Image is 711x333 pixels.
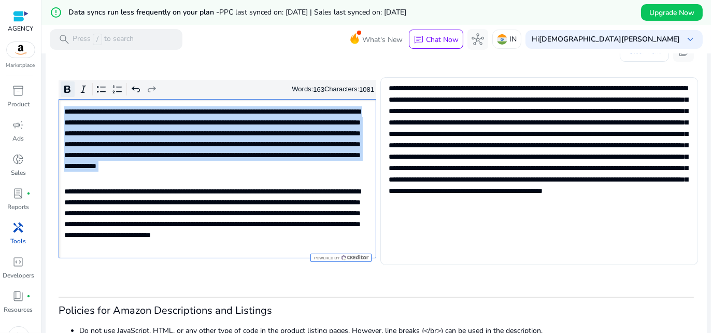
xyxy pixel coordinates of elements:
p: AGENCY [8,24,33,33]
span: fiber_manual_record [27,294,31,298]
span: Upgrade Now [649,7,694,18]
button: Clear Text [620,41,669,62]
p: Hi [532,36,680,43]
div: Words: Characters: [292,83,374,96]
div: Editor toolbar [59,80,376,100]
span: content_copy [677,45,690,58]
p: Chat Now [426,35,459,45]
p: Marketplace [6,62,35,70]
p: Developers [3,271,34,280]
span: campaign [12,119,25,131]
p: Tools [11,237,26,246]
span: What's New [362,31,403,49]
h5: Data syncs run less frequently on your plan - [68,8,406,17]
mat-icon: error_outline [50,6,62,19]
span: keyboard_arrow_down [684,33,696,46]
span: handyman [12,221,25,234]
img: in.svg [497,34,507,45]
div: Rich Text Editor. Editing area: main. Press Alt+0 for help. [59,99,376,258]
span: donut_small [12,153,25,165]
b: [DEMOGRAPHIC_DATA][PERSON_NAME] [539,34,680,44]
span: chat [414,35,424,45]
button: chatChat Now [409,30,463,49]
button: hub [467,29,488,50]
p: IN [509,30,517,48]
span: inventory_2 [12,85,25,97]
span: lab_profile [12,187,25,200]
p: Sales [11,168,26,177]
p: Press to search [73,34,134,45]
label: 1081 [359,86,374,93]
p: Ads [13,134,24,143]
p: Resources [4,305,33,314]
span: book_4 [12,290,25,302]
span: fiber_manual_record [27,191,31,196]
p: Product [7,100,30,109]
span: / [93,34,102,45]
span: PPC last synced on: [DATE] | Sales last synced on: [DATE] [219,7,406,17]
img: amazon.svg [7,42,35,58]
span: code_blocks [12,256,25,268]
span: Powered by [313,256,339,260]
button: Upgrade Now [641,4,703,21]
span: search [58,33,70,46]
h3: Policies for Amazon Descriptions and Listings [59,304,694,317]
span: hub [472,33,484,46]
label: 163 [313,86,324,93]
p: Reports [8,202,30,212]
